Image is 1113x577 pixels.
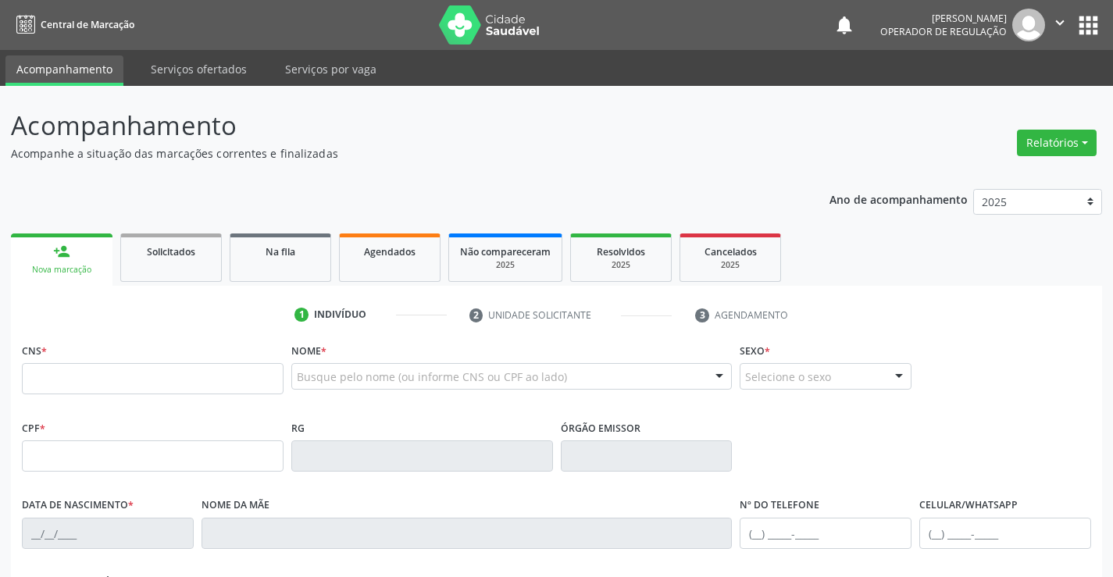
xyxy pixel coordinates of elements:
div: 2025 [582,259,660,271]
input: (__) _____-_____ [740,518,911,549]
label: CPF [22,416,45,440]
label: Data de nascimento [22,493,134,518]
label: Órgão emissor [561,416,640,440]
label: Nº do Telefone [740,493,819,518]
span: Não compareceram [460,245,551,258]
label: Celular/WhatsApp [919,493,1018,518]
span: Solicitados [147,245,195,258]
button: notifications [833,14,855,36]
span: Resolvidos [597,245,645,258]
div: [PERSON_NAME] [880,12,1007,25]
a: Serviços por vaga [274,55,387,83]
i:  [1051,14,1068,31]
input: (__) _____-_____ [919,518,1091,549]
p: Acompanhe a situação das marcações correntes e finalizadas [11,145,775,162]
p: Ano de acompanhamento [829,189,968,208]
div: 2025 [460,259,551,271]
img: img [1012,9,1045,41]
div: 1 [294,308,309,322]
label: Sexo [740,339,770,363]
div: Indivíduo [314,308,366,322]
label: Nome da mãe [202,493,269,518]
span: Operador de regulação [880,25,1007,38]
label: RG [291,416,305,440]
button: apps [1075,12,1102,39]
label: Nome [291,339,326,363]
input: __/__/____ [22,518,194,549]
label: CNS [22,339,47,363]
span: Selecione o sexo [745,369,831,385]
div: person_add [53,243,70,260]
a: Central de Marcação [11,12,134,37]
a: Serviços ofertados [140,55,258,83]
p: Acompanhamento [11,106,775,145]
span: Agendados [364,245,416,258]
button: Relatórios [1017,130,1097,156]
button:  [1045,9,1075,41]
div: 2025 [691,259,769,271]
span: Cancelados [705,245,757,258]
span: Na fila [266,245,295,258]
div: Nova marcação [22,264,102,276]
span: Central de Marcação [41,18,134,31]
a: Acompanhamento [5,55,123,86]
span: Busque pelo nome (ou informe CNS ou CPF ao lado) [297,369,567,385]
